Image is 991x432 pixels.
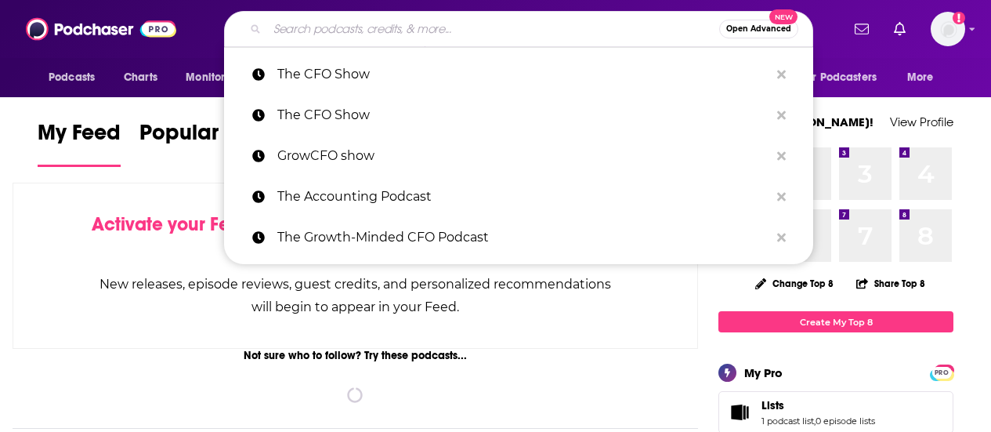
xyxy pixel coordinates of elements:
span: Activate your Feed [92,212,252,236]
a: PRO [932,366,951,378]
a: Show notifications dropdown [848,16,875,42]
span: Open Advanced [726,25,791,33]
a: The Accounting Podcast [224,176,813,217]
a: 1 podcast list [761,416,814,427]
p: The Growth-Minded CFO Podcast [277,217,769,258]
button: open menu [175,63,262,93]
svg: Add a profile image [953,12,965,24]
button: Show profile menu [931,12,965,46]
button: open menu [896,63,953,93]
p: The CFO Show [277,54,769,95]
span: Podcasts [49,67,95,89]
a: Popular Feed [139,119,273,167]
a: GrowCFO show [224,136,813,176]
div: New releases, episode reviews, guest credits, and personalized recommendations will begin to appe... [92,273,619,318]
span: New [769,9,798,24]
span: PRO [932,367,951,379]
p: The CFO Show [277,95,769,136]
div: My Pro [744,365,783,380]
button: open menu [791,63,899,93]
a: The Growth-Minded CFO Podcast [224,217,813,258]
a: Create My Top 8 [718,311,953,332]
span: Popular Feed [139,119,273,155]
button: open menu [38,63,115,93]
span: , [814,416,816,427]
div: Not sure who to follow? Try these podcasts... [13,349,698,362]
p: The Accounting Podcast [277,176,769,217]
div: Search podcasts, credits, & more... [224,11,813,47]
span: Lists [761,398,784,412]
button: Open AdvancedNew [719,20,798,38]
a: View Profile [890,114,953,129]
span: Monitoring [186,67,241,89]
button: Change Top 8 [746,274,843,293]
input: Search podcasts, credits, & more... [267,16,719,42]
a: Lists [724,401,755,423]
div: by following Podcasts, Creators, Lists, and other Users! [92,213,619,259]
span: Logged in as juliannem [931,12,965,46]
a: The CFO Show [224,95,813,136]
a: Lists [761,398,875,412]
span: More [907,67,934,89]
a: Charts [114,63,167,93]
p: GrowCFO show [277,136,769,176]
a: The CFO Show [224,54,813,95]
a: My Feed [38,119,121,167]
img: Podchaser - Follow, Share and Rate Podcasts [26,14,176,44]
a: Show notifications dropdown [888,16,912,42]
button: Share Top 8 [855,268,926,299]
span: For Podcasters [801,67,877,89]
a: 0 episode lists [816,416,875,427]
span: My Feed [38,119,121,155]
img: User Profile [931,12,965,46]
span: Charts [124,67,157,89]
